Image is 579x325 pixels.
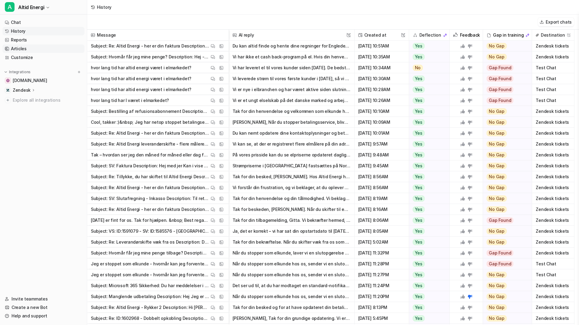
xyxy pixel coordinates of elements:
[487,261,513,267] span: Gap Found
[2,303,84,312] a: Create a new Bot
[534,149,572,160] span: Zendesk tickets
[413,272,425,278] span: Yes
[91,128,209,139] p: Subject: Re: Altid Energi - her er din faktura Description: Hej! Er det muligt at man kan ændre k...
[91,269,209,280] p: Jeg er stoppet som elkunde - hvornår kan jeg forvente at få min udbetaling?
[409,171,446,182] button: Yes
[2,18,84,27] a: Chat
[534,269,572,280] span: Test Chat
[534,193,572,204] span: Zendesk tickets
[483,313,528,324] button: No Gap
[91,302,209,313] p: Subject: Re: Altid Energi - Rykker 2 Description: Hi [PERSON_NAME], thank you for your email. I c...
[534,291,572,302] span: Zendesk tickets
[413,185,425,191] span: Yes
[487,228,507,234] span: No Gap
[2,36,84,44] a: Reports
[483,193,528,204] button: No Gap
[13,95,82,105] span: Explore all integrations
[233,237,351,248] button: Tak for din bekræftelse. Når du skifter væk fra os som elkunde, laver vi en slutopgørelse og udbe...
[413,304,425,310] span: Yes
[534,41,572,51] span: Zendesk tickets
[487,43,507,49] span: No Gap
[357,73,406,84] span: [DATE] 10:30AM
[91,41,209,51] p: Subject: Re: Altid Energi - her er din faktura Description: Hej - Hvor er min regning for Englede...
[2,312,84,320] a: Help and support
[413,87,425,93] span: Yes
[91,258,209,269] p: Jeg er stoppet som elkunde - hvornår kan jeg forvente at få min udbetaling?
[487,206,507,212] span: No Gap
[483,171,528,182] button: No Gap
[534,280,572,291] span: Zendesk tickets
[483,149,528,160] button: No Gap
[91,226,209,237] p: Subject: VS: ID:1591079 - SV: ID:1585576 - [GEOGRAPHIC_DATA] en ny kunde Description: [PERSON_NAM...
[409,95,446,106] button: Yes
[233,95,351,106] button: Vi er et ungt elselskab på det danske marked og arbejder målrettet for mere gennemsigtighed, fair...
[413,152,425,158] span: Yes
[91,237,209,248] p: Subject: Re: Leverandørskifte væk fra os Description: Det er sandt Mvh. [PERSON_NAME] Den [DATE] ...
[357,106,406,117] span: [DATE] 10:10AM
[233,269,351,280] button: Når du stopper som elkunde hos os, sender vi en slutopgørelse senest 6 uger efter dit aftaleforho...
[483,84,528,95] button: Gap Found
[233,106,351,117] button: Tak for din henvendelse og velkommen som elkunde hos os! For at oprette et refusionsabonnement på...
[233,280,351,291] button: Det ser ud til, at du har modtaget en standard-notifikation fra Microsoft 365 om, at nogle mails ...
[487,65,513,71] span: Gap Found
[483,269,528,280] button: No Gap
[91,204,209,215] p: Subject: Re: Altid Energi - her er din faktura Description: Hej, Jeg er flyttet til Norlys strøm ...
[357,41,406,51] span: [DATE] 10:51AM
[409,106,446,117] button: Yes
[409,313,446,324] button: Yes
[357,139,406,149] span: [DATE] 9:57AM
[487,250,513,256] span: Gap Found
[357,193,406,204] span: [DATE] 8:19AM
[483,291,528,302] button: No Gap
[413,43,425,49] span: Yes
[357,237,406,248] span: [DATE] 5:02AM
[487,315,507,321] span: No Gap
[233,204,351,215] button: Tak for beskeden, [PERSON_NAME]. Når du skifter til en anden leverandør, laver vi en slutopgørels...
[409,226,446,237] button: Yes
[487,304,507,310] span: No Gap
[487,108,507,114] span: No Gap
[413,54,425,60] span: Yes
[5,97,11,103] img: explore all integrations
[487,130,507,136] span: No Gap
[18,3,44,11] span: Altid Energi
[534,62,572,73] span: Test Chat
[487,76,513,82] span: Gap Found
[487,294,507,300] span: No Gap
[233,128,351,139] button: Du kan nemt opdatere dine kontaktoplysninger og betalingsinformation via vores selvbetjening, som...
[534,171,572,182] span: Zendesk tickets
[357,248,406,258] span: [DATE] 11:32PM
[13,87,31,93] p: Zendesk
[409,139,446,149] button: Yes
[233,291,351,302] button: Når du stopper som elkunde hos os, sender vi en slutopgørelse til dig snarest muligt og senest tr...
[91,193,209,204] p: Subject: SV: Slutafregning - Inkasso Description: Til rette vedkommende Jeg har op til flere gang...
[233,302,351,313] button: Tak for din besked og for at have opdateret din betalingsmetode til MobilePay. Når betalingsmetod...
[487,174,507,180] span: No Gap
[534,106,572,117] span: Zendesk tickets
[2,44,84,53] a: Articles
[483,226,528,237] button: No Gap
[487,217,513,223] span: Gap Found
[409,193,446,204] button: Yes
[409,41,446,51] button: Yes
[483,248,528,258] button: Gap Found
[91,248,209,258] p: Subject: Hvornår får jeg mine penge tilbage? Description: Jeg er stoppet som kunde, og har penge ...
[2,69,32,75] button: Integrations
[233,215,351,226] button: Tak for din tilbagemelding, Gitta. Vi bekræfter hermed, at opstartsdatoen er sat til [DATE]. Har ...
[233,226,351,237] button: Ja, det er korrekt – vi har sat din opstartsdato til [DATE], med mindre andet er aftalt undervejs...
[357,215,406,226] span: [DATE] 8:06AM
[357,30,406,41] span: Created at
[233,313,351,324] button: [PERSON_NAME], Tak for din grundige opdatering. Vi er klar til at oprette dig som kunde hos os, s...
[9,70,31,74] p: Integrations
[357,62,406,73] span: [DATE] 10:34AM
[483,51,528,62] button: No Gap
[409,215,446,226] button: Yes
[534,302,572,313] span: Zendesk tickets
[534,117,572,128] span: Zendesk tickets
[487,87,513,93] span: Gap Found
[233,51,351,62] button: Vi har ikke et cash back-program på el. Hvis din henvendelse handler om udbetaling af tilgodehave...
[91,139,209,149] p: Subject: Re: Altid Energi leverandørskifte - flere målere på adressen Description: ￼￼ [PERSON_NAM...
[409,280,446,291] button: Yes
[409,51,446,62] button: Yes
[483,41,528,51] button: No Gap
